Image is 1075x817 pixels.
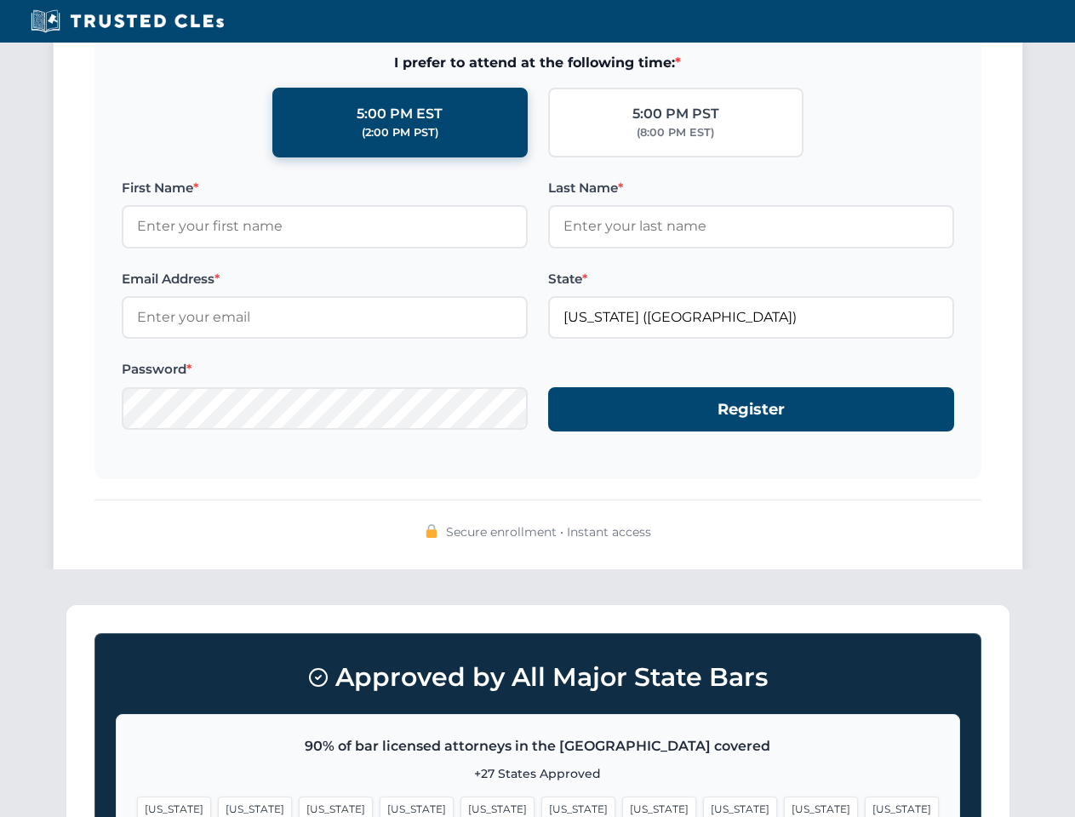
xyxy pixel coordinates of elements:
[548,296,954,339] input: Arizona (AZ)
[122,178,528,198] label: First Name
[122,205,528,248] input: Enter your first name
[548,178,954,198] label: Last Name
[548,269,954,289] label: State
[637,124,714,141] div: (8:00 PM EST)
[122,269,528,289] label: Email Address
[446,523,651,541] span: Secure enrollment • Instant access
[357,103,443,125] div: 5:00 PM EST
[116,654,960,700] h3: Approved by All Major State Bars
[425,524,438,538] img: 🔒
[137,764,939,783] p: +27 States Approved
[548,387,954,432] button: Register
[137,735,939,757] p: 90% of bar licensed attorneys in the [GEOGRAPHIC_DATA] covered
[362,124,438,141] div: (2:00 PM PST)
[26,9,229,34] img: Trusted CLEs
[122,359,528,380] label: Password
[548,205,954,248] input: Enter your last name
[122,296,528,339] input: Enter your email
[122,52,954,74] span: I prefer to attend at the following time:
[632,103,719,125] div: 5:00 PM PST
